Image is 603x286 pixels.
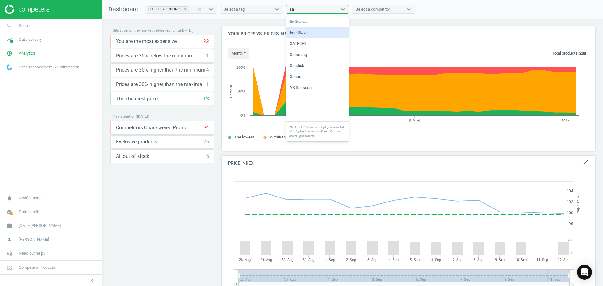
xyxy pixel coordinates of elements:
button: month [228,48,249,59]
span: The lowest [234,135,254,139]
div: 5 [206,153,209,160]
i: notifications [3,192,15,204]
tspan: 12. Sep [558,258,569,262]
text: 98 [569,222,573,226]
span: The cheapest price [116,95,158,102]
p: Total products: [552,51,586,56]
h4: Price Index [222,156,595,170]
div: 94 [203,124,209,131]
tspan: 8. Sep [474,258,483,262]
text: 100% [236,66,245,69]
div: Select a competitor [356,7,390,12]
span: All out of stock [116,153,149,160]
span: [PERSON_NAME] [19,237,49,242]
text: 0 [571,251,573,255]
text: 102 [567,200,573,204]
span: Analytics [19,51,35,56]
tspan: 6. Sep [431,258,441,262]
span: Data health [19,209,39,215]
span: [DATE][PERSON_NAME] [19,223,61,229]
img: ajHJNr6hYgQAAAAASUVORK5CYII= [5,5,49,14]
h4: Your prices vs. prices in stores you monitor [222,26,595,41]
tspan: [DATE] [409,118,420,122]
button: chevron_left [84,276,100,284]
div: The first 100 items are displayed in the list, start typing to see other items. You can select up... [286,121,349,141]
i: person [3,234,15,246]
tspan: 2. Sep [346,258,356,262]
tspan: 5. Sep [410,258,420,262]
div: grid [286,27,349,121]
span: Need our help? [19,251,45,256]
i: timeline [3,34,15,46]
span: Notifications [19,195,41,201]
tspan: 31. Aug [303,258,314,262]
div: Select a tag [224,7,245,12]
tspan: 1. Sep [325,258,335,262]
tspan: 11. Sep [536,258,548,262]
img: wGWNvw8QSZomAAAAABJRU5ErkJggg== [7,64,12,70]
div: VS Sassoon [286,82,349,93]
tspan: 29. Aug [260,258,272,262]
div: 22 [203,38,209,45]
span: Data delivery [19,37,42,42]
span: Situation on the market before repricing [113,28,180,33]
div: 1 [206,52,209,59]
text: 200 [568,238,573,242]
a: open_in_new [582,159,589,167]
div: Open Intercom Messenger [577,265,592,280]
div: CELLULAR PHONES [149,7,182,12]
i: pie_chart_outlined [3,47,15,59]
tspan: 28. Aug [239,258,251,262]
span: Prices are 30% higher than the maximal [116,81,204,88]
text: 50% [238,90,245,94]
span: Dashboard [108,5,139,13]
div: 4 [206,67,209,73]
span: Price Management & Optimization [19,64,79,70]
i: search [3,20,15,32]
span: Prices are 30% below the minimum [116,52,193,59]
i: cloud_done [3,206,15,218]
tspan: 10. Sep [515,258,527,262]
span: Pay attention [113,114,136,119]
span: Exclusive products [116,138,157,145]
tspan: Percent [229,85,233,98]
tspan: [DATE] [560,118,571,122]
b: 208 [579,51,586,56]
i: work [3,220,15,232]
tspan: 30. Aug [282,258,293,262]
div: FoodSaver [286,27,349,38]
i: headset_mic [3,247,15,259]
div: 1 [206,81,209,88]
div: Start typing... [286,16,349,27]
span: ( [DATE] ) [180,28,193,33]
div: 13 [203,95,209,102]
tspan: 4. Sep [389,258,399,262]
div: Sanus [286,71,349,82]
tspan: 7. Sep [453,258,462,262]
span: Competera Products [19,265,55,270]
span: Competitors Unanswered Promo [116,124,187,131]
text: 0% [240,114,245,117]
div: Samsung [286,49,349,60]
text: 104 [567,189,573,193]
div: SATECHI [286,38,349,49]
div: Sandisk [286,60,349,71]
span: Search [19,23,31,29]
i: chevron_left [89,277,96,284]
tspan: 3. Sep [367,258,377,262]
text: 100 [567,211,573,215]
span: You are the most expensive [116,38,177,45]
span: Within the market [270,135,301,139]
span: Prices are 30% higher than the minimum [116,67,205,73]
span: ( [DATE] ) [136,114,149,119]
div: 25 [203,138,209,145]
tspan: 9. Sep [495,258,505,262]
tspan: Price Index [576,195,580,213]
